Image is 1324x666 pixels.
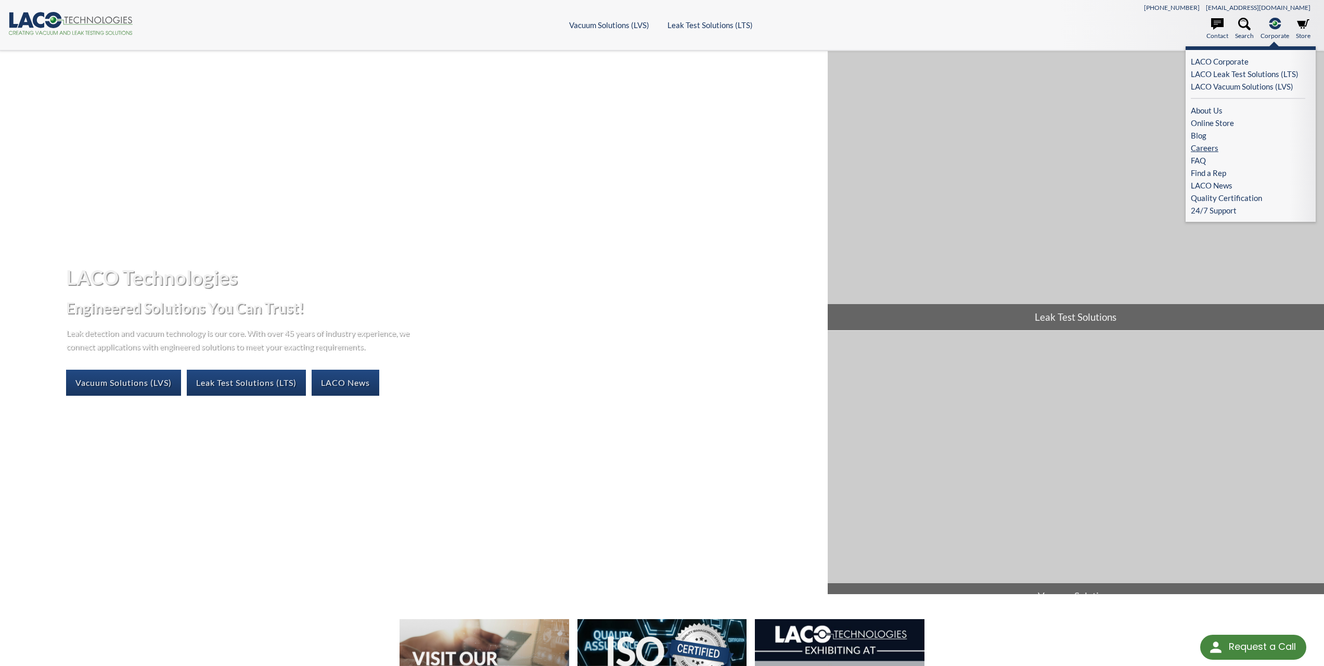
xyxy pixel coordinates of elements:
h2: Engineered Solutions You Can Trust! [66,298,819,318]
a: Contact [1206,18,1228,41]
span: Leak Test Solutions [828,304,1324,330]
a: LACO Corporate [1191,55,1305,68]
a: FAQ [1191,154,1305,167]
a: Leak Test Solutions (LTS) [667,20,753,30]
a: 24/7 Support [1191,204,1310,217]
a: Search [1235,18,1254,41]
a: Leak Test Solutions (LTS) [187,370,306,396]
div: Request a Call [1200,635,1306,660]
p: Leak detection and vacuum technology is our core. With over 45 years of industry experience, we c... [66,326,415,353]
a: Vacuum Solutions (LVS) [66,370,181,396]
a: LACO Leak Test Solutions (LTS) [1191,68,1305,80]
a: LACO News [1191,179,1305,192]
div: Request a Call [1229,635,1296,659]
a: LACO News [312,370,379,396]
a: Quality Certification [1191,192,1305,204]
a: Leak Test Solutions [828,51,1324,330]
span: Vacuum Solutions [828,583,1324,609]
a: Online Store [1191,117,1305,129]
a: [EMAIL_ADDRESS][DOMAIN_NAME] [1206,4,1310,11]
a: Find a Rep [1191,167,1305,179]
a: Vacuum Solutions (LVS) [569,20,649,30]
a: LACO Vacuum Solutions (LVS) [1191,80,1305,93]
h1: LACO Technologies [66,265,819,290]
a: [PHONE_NUMBER] [1144,4,1200,11]
a: Store [1296,18,1310,41]
img: round button [1207,639,1224,656]
span: Corporate [1261,31,1289,41]
a: About Us [1191,104,1305,117]
a: Vacuum Solutions [828,331,1324,610]
a: Careers [1191,142,1305,154]
a: Blog [1191,129,1305,142]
